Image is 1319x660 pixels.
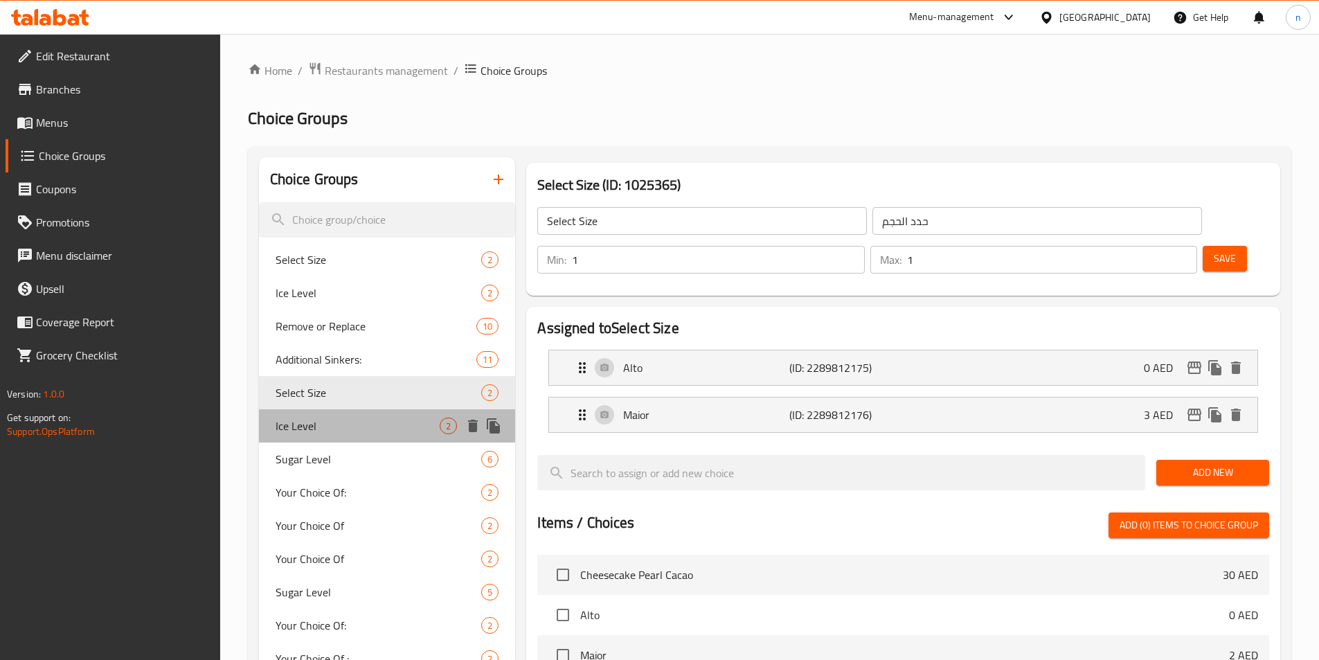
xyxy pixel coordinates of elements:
div: Ice Level2 [259,276,516,310]
span: 1.0.0 [43,385,64,403]
button: Save [1203,246,1247,271]
span: Choice Groups [248,102,348,134]
div: Select Size2 [259,243,516,276]
input: search [537,455,1145,490]
button: delete [463,416,483,436]
div: Ice Level2deleteduplicate [259,409,516,443]
span: Edit Restaurant [36,48,209,64]
a: Coupons [6,172,220,206]
span: Choice Groups [39,148,209,164]
button: delete [1226,357,1246,378]
span: Select choice [548,560,577,589]
button: duplicate [483,416,504,436]
h2: Assigned to Select Size [537,318,1269,339]
a: Menus [6,106,220,139]
span: n [1295,10,1301,25]
div: Additional Sinkers:11 [259,343,516,376]
button: duplicate [1205,404,1226,425]
span: Restaurants management [325,62,448,79]
h2: Choice Groups [270,169,359,190]
li: / [298,62,303,79]
span: Additional Sinkers: [276,351,477,368]
span: 2 [482,619,498,632]
a: Upsell [6,272,220,305]
div: Your Choice Of2 [259,509,516,542]
a: Promotions [6,206,220,239]
span: 2 [482,553,498,566]
span: 2 [482,253,498,267]
div: Menu-management [909,9,994,26]
p: 0 AED [1229,607,1258,623]
span: Select Size [276,251,482,268]
p: (ID: 2289812176) [789,407,900,423]
span: Menu disclaimer [36,247,209,264]
span: Your Choice Of [276,517,482,534]
a: Choice Groups [6,139,220,172]
span: Sugar Level [276,584,482,600]
nav: breadcrumb [248,62,1291,80]
div: Choices [481,285,499,301]
span: Remove or Replace [276,318,477,335]
span: Your Choice Of: [276,617,482,634]
span: 2 [482,386,498,400]
div: Your Choice Of:2 [259,476,516,509]
span: 2 [440,420,456,433]
a: Branches [6,73,220,106]
span: Save [1214,250,1236,267]
span: Grocery Checklist [36,347,209,364]
div: Expand [549,398,1257,432]
span: 11 [477,353,498,366]
div: Select Size2 [259,376,516,409]
button: Add (0) items to choice group [1109,512,1269,538]
a: Menu disclaimer [6,239,220,272]
span: Get support on: [7,409,71,427]
a: Home [248,62,292,79]
div: Sugar Level6 [259,443,516,476]
span: Sugar Level [276,451,482,467]
button: Add New [1156,460,1269,485]
div: Choices [440,418,457,434]
span: 5 [482,586,498,599]
p: 0 AED [1144,359,1184,376]
div: Choices [481,384,499,401]
p: 30 AED [1223,567,1258,583]
span: Select Size [276,384,482,401]
div: Choices [481,484,499,501]
p: Min: [547,251,566,268]
a: Restaurants management [308,62,448,80]
a: Grocery Checklist [6,339,220,372]
a: Support.OpsPlatform [7,422,95,440]
a: Edit Restaurant [6,39,220,73]
input: search [259,202,516,238]
a: Coverage Report [6,305,220,339]
button: edit [1184,404,1205,425]
button: edit [1184,357,1205,378]
button: duplicate [1205,357,1226,378]
span: Alto [580,607,1229,623]
span: Ice Level [276,418,440,434]
span: Coupons [36,181,209,197]
li: / [454,62,458,79]
span: 2 [482,486,498,499]
span: 10 [477,320,498,333]
span: 2 [482,287,498,300]
p: Maior [623,407,789,423]
div: Your Choice Of2 [259,542,516,576]
span: Branches [36,81,209,98]
li: Expand [537,344,1269,391]
span: Ice Level [276,285,482,301]
span: Add (0) items to choice group [1120,517,1258,534]
span: Menus [36,114,209,131]
div: [GEOGRAPHIC_DATA] [1059,10,1151,25]
div: Your Choice Of:2 [259,609,516,642]
span: 2 [482,519,498,533]
p: (ID: 2289812175) [789,359,900,376]
h3: Select Size (ID: 1025365) [537,174,1269,196]
div: Remove or Replace10 [259,310,516,343]
span: Your Choice Of [276,551,482,567]
span: Cheesecake Pearl Cacao [580,567,1223,583]
div: Choices [481,251,499,268]
li: Expand [537,391,1269,438]
button: delete [1226,404,1246,425]
span: Choice Groups [481,62,547,79]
